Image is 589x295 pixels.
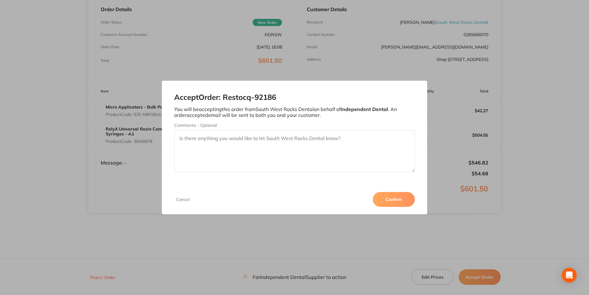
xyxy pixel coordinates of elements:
b: Independent Dental [341,106,388,112]
div: Open Intercom Messenger [562,268,577,283]
h2: Accept Order: Restocq- 92186 [174,93,414,102]
button: Cancel [174,197,191,202]
button: Confirm [373,192,415,207]
label: Comments - Optional [174,123,414,128]
p: You will be accepting this order from South West Rocks Dental on behalf of . An order accepted em... [174,106,414,118]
